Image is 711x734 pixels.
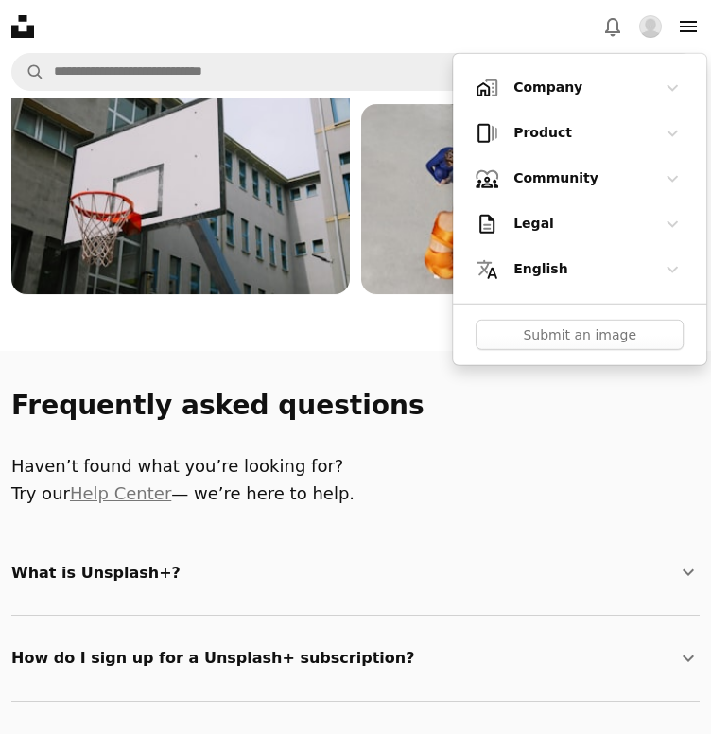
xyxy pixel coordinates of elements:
[476,205,684,243] summary: Legal
[513,169,646,188] h1: Community
[513,79,646,97] h1: Company
[669,8,707,45] button: Menu
[476,160,684,198] summary: Community
[11,631,700,686] summary: How do I sign up for a Unsplash+ subscription?
[632,8,669,45] button: Profile
[11,53,700,91] form: Find visuals sitewide
[594,8,632,45] button: Notifications
[513,124,646,143] h1: Product
[70,483,171,503] a: Help Center
[11,389,700,423] h3: Frequently asked questions
[476,251,684,288] summary: English
[476,69,684,107] summary: Company
[11,15,34,38] a: Home — Unsplash
[476,320,684,350] button: Submit an image
[513,260,646,279] h1: English
[12,54,44,90] button: Search Unsplash
[476,114,684,152] summary: Product
[11,546,700,601] summary: What is Unsplash+?
[513,215,646,234] h1: Legal
[361,104,700,294] img: premium_photo-1665673312770-f80cac75b319
[639,15,662,38] img: Avatar of user sema agbektas
[11,453,700,508] p: Haven’t found what you’re looking for? Try our — we’re here to help.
